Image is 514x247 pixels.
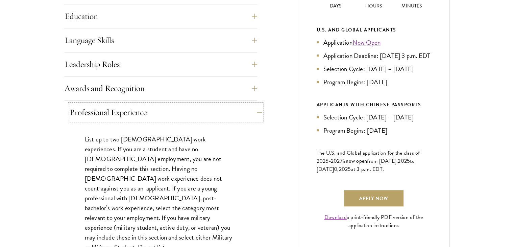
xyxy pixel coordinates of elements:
a: Now Open [352,38,381,47]
span: now open [346,157,367,165]
li: Application Deadline: [DATE] 3 p.m. EDT [317,51,431,61]
li: Selection Cycle: [DATE] – [DATE] [317,112,431,122]
a: Apply Now [344,190,403,206]
span: 202 [398,157,407,165]
div: a print-friendly PDF version of the application instructions [317,213,431,229]
div: U.S. and Global Applicants [317,26,431,34]
span: 5 [407,157,410,165]
li: Program Begins: [DATE] [317,77,431,87]
li: Selection Cycle: [DATE] – [DATE] [317,64,431,74]
button: Awards and Recognition [65,80,257,96]
span: from [DATE], [367,157,398,165]
button: Language Skills [65,32,257,48]
li: Application [317,38,431,47]
p: Days [317,2,355,9]
button: Leadership Roles [65,56,257,72]
button: Professional Experience [70,104,262,120]
span: -202 [329,157,340,165]
span: 7 [340,157,343,165]
div: APPLICANTS WITH CHINESE PASSPORTS [317,100,431,109]
li: Program Begins: [DATE] [317,126,431,135]
span: , [337,165,339,173]
span: at 3 p.m. EDT. [351,165,384,173]
span: 202 [339,165,348,173]
span: is [343,157,346,165]
p: Minutes [393,2,431,9]
span: 6 [325,157,328,165]
span: to [DATE] [317,157,415,173]
span: 5 [348,165,351,173]
a: Download [324,213,347,221]
span: The U.S. and Global application for the class of 202 [317,149,420,165]
button: Education [65,8,257,24]
span: 0 [334,165,337,173]
p: Hours [354,2,393,9]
